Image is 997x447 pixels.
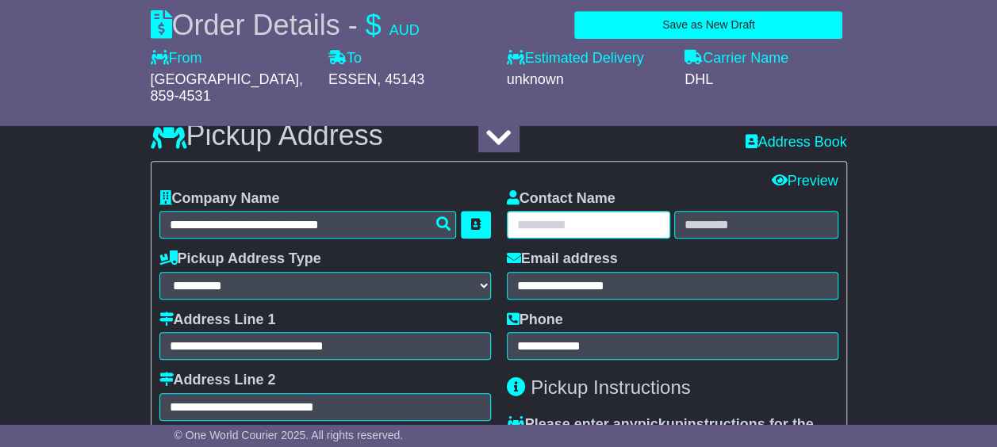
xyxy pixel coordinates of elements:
[328,50,362,67] label: To
[684,71,847,89] div: DHL
[507,50,669,67] label: Estimated Delivery
[507,190,615,208] label: Contact Name
[151,120,383,151] h3: Pickup Address
[174,429,404,441] span: © One World Courier 2025. All rights reserved.
[507,311,563,329] label: Phone
[159,250,321,268] label: Pickup Address Type
[507,71,669,89] div: unknown
[159,311,276,329] label: Address Line 1
[159,190,280,208] label: Company Name
[159,372,276,389] label: Address Line 2
[684,50,788,67] label: Carrier Name
[507,250,618,268] label: Email address
[377,71,424,87] span: , 45143
[389,22,420,38] span: AUD
[366,9,382,41] span: $
[151,8,420,42] div: Order Details -
[151,50,202,67] label: From
[531,376,690,398] span: Pickup Instructions
[151,71,303,105] span: , 859-4531
[745,134,846,151] a: Address Book
[638,416,684,432] span: pickup
[151,71,299,87] span: [GEOGRAPHIC_DATA]
[574,11,842,39] button: Save as New Draft
[771,173,838,189] a: Preview
[328,71,377,87] span: ESSEN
